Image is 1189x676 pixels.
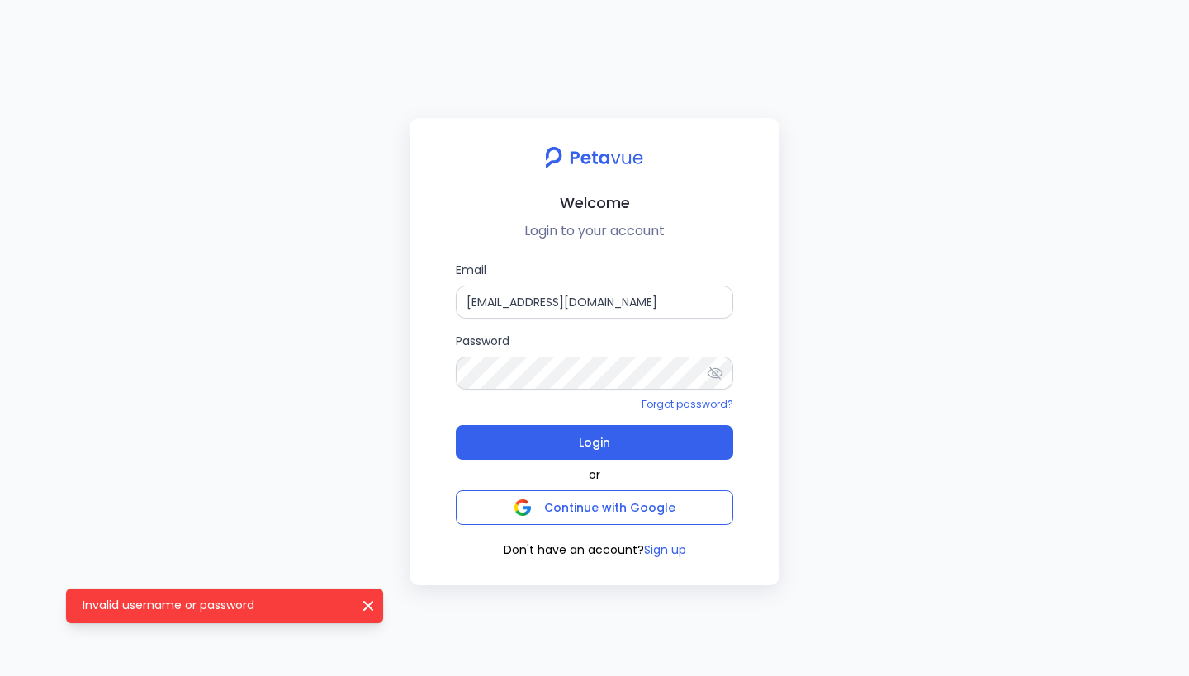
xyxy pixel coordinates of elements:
span: Don't have an account? [504,541,644,559]
div: Invalid username or password [66,589,383,623]
span: or [589,466,600,484]
span: Continue with Google [544,499,675,516]
label: Email [456,261,733,319]
a: Forgot password? [642,397,733,411]
h2: Welcome [423,191,766,215]
p: Login to your account [423,221,766,241]
input: Email [456,286,733,319]
label: Password [456,332,733,390]
p: Invalid username or password [83,597,347,613]
img: petavue logo [534,138,654,177]
button: Sign up [644,541,686,559]
button: Login [456,425,733,460]
span: Login [579,431,610,454]
button: Continue with Google [456,490,733,525]
input: Password [456,357,733,390]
